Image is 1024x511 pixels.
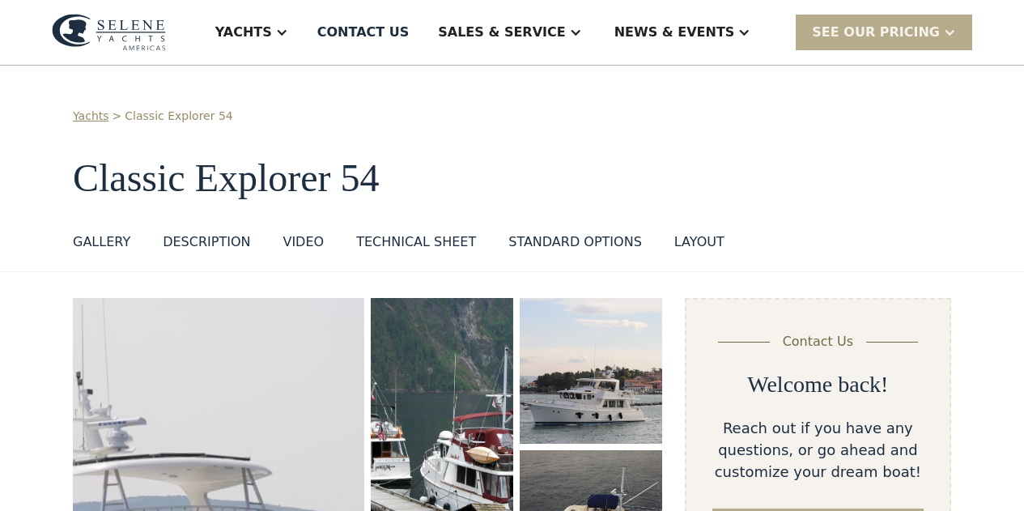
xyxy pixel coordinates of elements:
[283,232,324,258] a: VIDEO
[317,23,410,42] div: Contact US
[283,232,324,252] div: VIDEO
[356,232,476,258] a: Technical sheet
[52,14,166,51] img: logo
[796,15,972,49] div: SEE Our Pricing
[73,232,130,252] div: GALLERY
[508,232,642,258] a: standard options
[674,232,724,252] div: layout
[520,298,662,444] img: 50 foot motor yacht
[125,108,232,125] a: Classic Explorer 54
[747,371,888,398] h2: Welcome back!
[73,232,130,258] a: GALLERY
[73,108,109,125] a: Yachts
[163,232,250,252] div: DESCRIPTION
[73,157,951,200] h1: Classic Explorer 54
[674,232,724,258] a: layout
[614,23,735,42] div: News & EVENTS
[163,232,250,258] a: DESCRIPTION
[356,232,476,252] div: Technical sheet
[113,108,122,125] div: >
[812,23,940,42] div: SEE Our Pricing
[712,417,924,483] div: Reach out if you have any questions, or go ahead and customize your dream boat!
[215,23,272,42] div: Yachts
[438,23,565,42] div: Sales & Service
[520,298,662,444] a: open lightbox
[508,232,642,252] div: standard options
[783,332,853,351] div: Contact Us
